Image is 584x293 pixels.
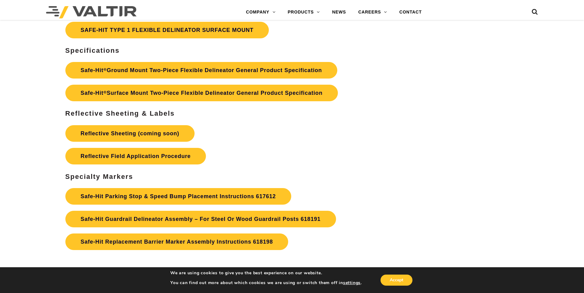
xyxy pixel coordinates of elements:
a: Safe-Hit Guardrail Delineator Assembly – For Steel Or Wood Guardrail Posts 618191 [65,211,336,227]
a: CONTACT [393,6,428,18]
a: Safe-Hit®Ground Mount Two-Piece Flexible Delineator General Product Specification [65,62,338,79]
a: NEWS [326,6,352,18]
p: You can find out more about which cookies we are using or switch them off in . [170,280,362,286]
a: PRODUCTS [281,6,326,18]
img: Valtir [46,6,137,18]
strong: Safe-Hit Parking Stop & Speed Bump Placement Instructions 617612 [81,193,276,199]
a: CAREERS [352,6,393,18]
a: Safe-Hit Replacement Barrier Marker Assembly Instructions 618198 [65,233,288,250]
a: Reflective Sheeting (coming soon) [65,125,195,142]
a: COMPANY [240,6,281,18]
a: Safe-Hit Parking Stop & Speed Bump Placement Instructions 617612 [65,188,291,205]
b: Specialty Markers [65,173,133,180]
sup: ® [103,90,107,94]
a: Safe-Hit®Surface Mount Two-Piece Flexible Delineator General Product Specification [65,85,338,101]
sup: ® [103,67,107,72]
p: We are using cookies to give you the best experience on our website. [170,270,362,276]
b: Specifications [65,47,120,54]
a: SAFE-HIT TYPE 1 FLEXIBLE DELINEATOR SURFACE MOUNT [65,22,269,38]
strong: Safe-Hit Replacement Barrier Marker Assembly Instructions 618198 [81,239,273,245]
strong: Safe-Hit Guardrail Delineator Assembly – For Steel Or Wood Guardrail Posts 618191 [81,216,321,222]
button: settings [343,280,361,286]
b: Reflective Sheeting & Labels [65,110,175,117]
a: Reflective Field Application Procedure [65,148,206,164]
button: Accept [381,275,412,286]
